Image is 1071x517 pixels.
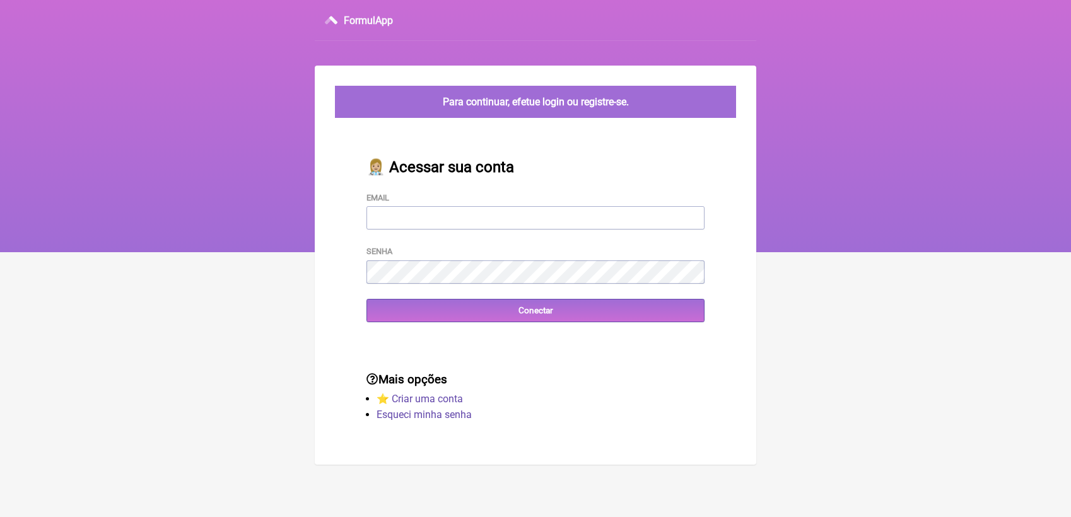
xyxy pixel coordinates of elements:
[366,373,705,386] h3: Mais opções
[377,393,463,405] a: ⭐️ Criar uma conta
[366,299,705,322] input: Conectar
[377,409,472,421] a: Esqueci minha senha
[335,86,736,118] div: Para continuar, efetue login ou registre-se.
[344,15,393,26] h3: FormulApp
[366,247,392,256] label: Senha
[366,158,705,176] h2: 👩🏼‍⚕️ Acessar sua conta
[366,193,389,202] label: Email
